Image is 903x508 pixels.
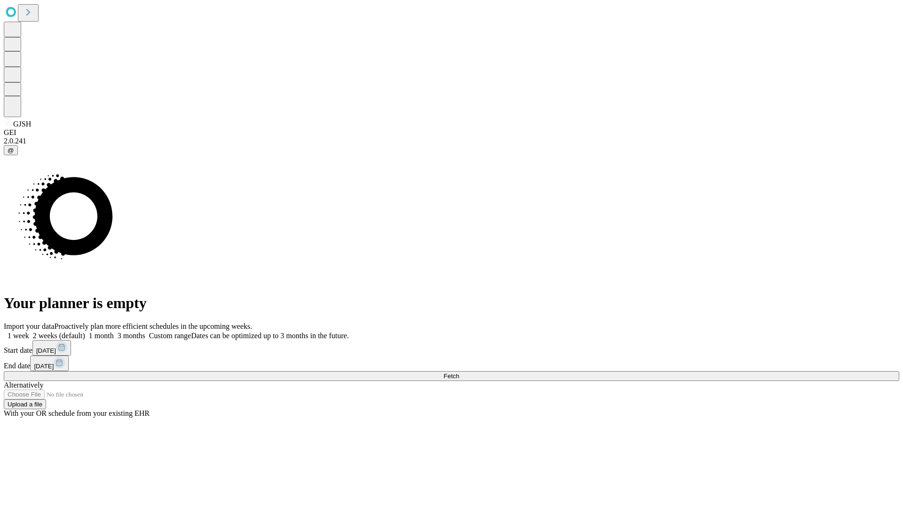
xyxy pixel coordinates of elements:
button: [DATE] [32,340,71,356]
span: Proactively plan more efficient schedules in the upcoming weeks. [55,322,252,330]
span: 1 week [8,332,29,340]
span: 1 month [89,332,114,340]
span: Fetch [444,373,459,380]
span: Alternatively [4,381,43,389]
span: GJSH [13,120,31,128]
h1: Your planner is empty [4,294,899,312]
span: Custom range [149,332,191,340]
button: @ [4,145,18,155]
div: Start date [4,340,899,356]
div: 2.0.241 [4,137,899,145]
span: Dates can be optimized up to 3 months in the future. [191,332,349,340]
button: [DATE] [30,356,69,371]
span: [DATE] [34,363,54,370]
span: 3 months [118,332,145,340]
span: 2 weeks (default) [33,332,85,340]
button: Upload a file [4,399,46,409]
button: Fetch [4,371,899,381]
span: With your OR schedule from your existing EHR [4,409,150,417]
div: GEI [4,128,899,137]
div: End date [4,356,899,371]
span: @ [8,147,14,154]
span: [DATE] [36,347,56,354]
span: Import your data [4,322,55,330]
